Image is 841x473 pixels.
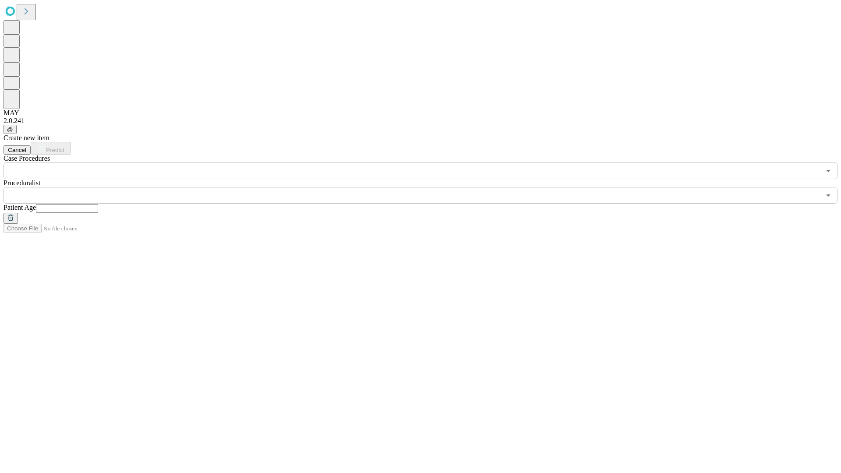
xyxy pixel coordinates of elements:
[4,179,40,187] span: Proceduralist
[822,189,834,201] button: Open
[7,126,13,133] span: @
[4,125,17,134] button: @
[4,155,50,162] span: Scheduled Procedure
[4,109,837,117] div: MAY
[4,117,837,125] div: 2.0.241
[4,145,31,155] button: Cancel
[46,147,64,153] span: Predict
[8,147,26,153] span: Cancel
[4,134,49,141] span: Create new item
[822,165,834,177] button: Open
[31,142,71,155] button: Predict
[4,204,36,211] span: Patient Age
